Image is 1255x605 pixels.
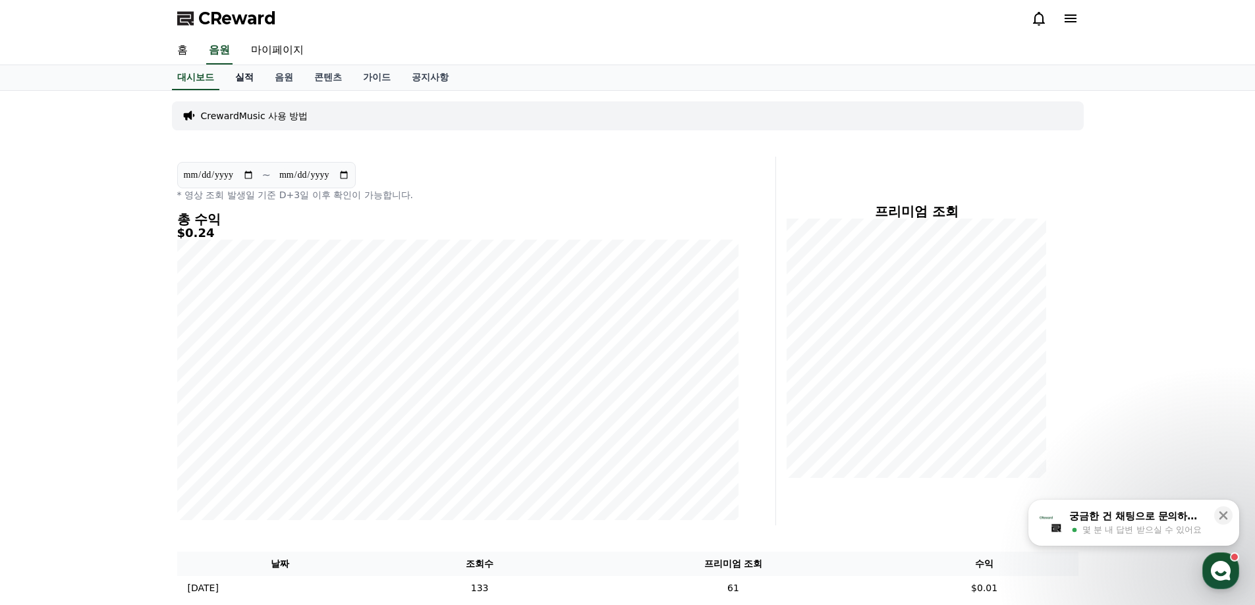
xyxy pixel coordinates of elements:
[352,65,401,90] a: 가이드
[891,552,1078,576] th: 수익
[240,37,314,65] a: 마이페이지
[177,226,739,240] h5: $0.24
[201,109,308,122] a: CrewardMusic 사용 방법
[383,576,576,600] td: 133
[198,8,276,29] span: CReward
[4,417,87,450] a: 홈
[383,552,576,576] th: 조회수
[172,65,219,90] a: 대시보드
[787,204,1047,219] h4: 프리미엄 조회
[576,576,890,600] td: 61
[87,417,170,450] a: 대화
[262,167,271,183] p: ~
[264,65,304,90] a: 음원
[177,212,739,226] h4: 총 수익
[177,552,383,576] th: 날짜
[177,8,276,29] a: CReward
[206,37,233,65] a: 음원
[42,437,49,448] span: 홈
[204,437,219,448] span: 설정
[121,438,136,448] span: 대화
[891,576,1078,600] td: $0.01
[177,188,739,201] p: * 영상 조회 발생일 기준 D+3일 이후 확인이 가능합니다.
[188,581,219,595] p: [DATE]
[170,417,253,450] a: 설정
[304,65,352,90] a: 콘텐츠
[401,65,459,90] a: 공지사항
[576,552,890,576] th: 프리미엄 조회
[167,37,198,65] a: 홈
[225,65,264,90] a: 실적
